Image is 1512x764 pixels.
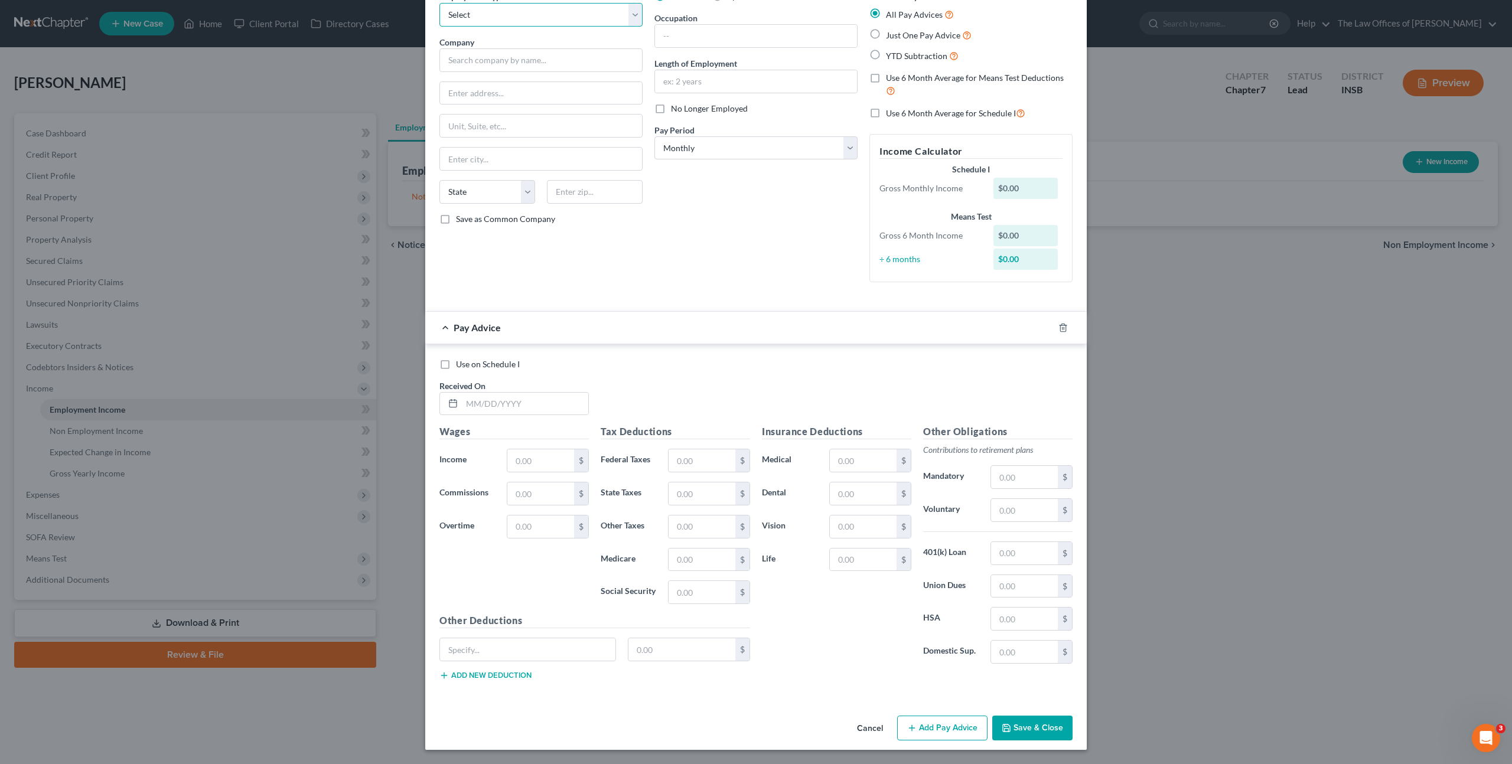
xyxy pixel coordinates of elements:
div: $ [1058,575,1072,598]
div: $ [897,548,911,571]
input: Enter address... [440,82,642,105]
span: Pay Advice [454,322,501,333]
button: Add Pay Advice [897,716,988,740]
span: All Pay Advices [886,9,943,19]
h5: Other Obligations [923,425,1073,439]
label: Commissions [434,482,501,505]
div: Gross 6 Month Income [874,230,988,241]
label: Length of Employment [654,57,737,70]
div: Gross Monthly Income [874,182,988,194]
label: HSA [917,607,985,631]
button: Add new deduction [439,671,532,680]
label: Voluntary [917,498,985,522]
div: $ [574,449,588,472]
label: Medical [756,449,823,472]
input: 0.00 [628,638,736,661]
div: $ [1058,499,1072,521]
div: $ [897,515,911,538]
label: 401(k) Loan [917,541,985,565]
span: 3 [1496,724,1506,733]
input: 0.00 [991,466,1058,488]
input: 0.00 [830,515,897,538]
input: Enter zip... [547,180,643,204]
div: $ [897,449,911,472]
input: 0.00 [669,449,735,472]
span: Use 6 Month Average for Means Test Deductions [886,73,1064,83]
input: 0.00 [830,482,897,505]
input: 0.00 [507,482,574,505]
label: Life [756,548,823,572]
label: Union Dues [917,574,985,598]
input: 0.00 [991,499,1058,521]
div: $ [897,482,911,505]
h5: Insurance Deductions [762,425,911,439]
div: $ [1058,641,1072,663]
label: Social Security [595,580,662,604]
div: Means Test [879,211,1063,223]
span: YTD Subtraction [886,51,947,61]
input: 0.00 [669,482,735,505]
iframe: Intercom live chat [1472,724,1500,752]
span: Income [439,454,467,464]
input: 0.00 [669,515,735,538]
input: 0.00 [669,581,735,603]
input: Specify... [440,638,615,661]
h5: Income Calculator [879,144,1063,159]
label: Overtime [434,515,501,538]
input: 0.00 [507,515,574,538]
p: Contributions to retirement plans [923,444,1073,456]
span: Save as Common Company [456,214,555,224]
label: Federal Taxes [595,449,662,472]
div: $0.00 [993,225,1058,246]
div: $ [735,548,750,571]
div: $0.00 [993,249,1058,270]
div: $ [1058,608,1072,630]
label: Medicare [595,548,662,572]
span: Use on Schedule I [456,359,520,369]
div: $ [735,581,750,603]
label: State Taxes [595,482,662,505]
span: Use 6 Month Average for Schedule I [886,108,1016,118]
span: Company [439,37,474,47]
label: Occupation [654,12,698,24]
label: Other Taxes [595,515,662,538]
span: Just One Pay Advice [886,30,960,40]
input: Unit, Suite, etc... [440,115,642,137]
button: Save & Close [992,716,1073,740]
label: Mandatory [917,465,985,489]
input: Search company by name... [439,48,643,72]
h5: Wages [439,425,589,439]
span: Pay Period [654,125,695,135]
div: $ [1058,466,1072,488]
div: ÷ 6 months [874,253,988,265]
input: ex: 2 years [655,70,857,93]
div: $ [735,638,750,661]
span: Received On [439,381,485,391]
input: 0.00 [991,542,1058,564]
input: 0.00 [507,449,574,472]
input: Enter city... [440,148,642,170]
input: 0.00 [830,548,897,571]
button: Cancel [848,717,892,740]
input: 0.00 [830,449,897,472]
span: No Longer Employed [671,103,748,113]
input: -- [655,25,857,47]
div: Schedule I [879,164,1063,175]
div: $ [735,515,750,538]
label: Vision [756,515,823,538]
h5: Tax Deductions [601,425,750,439]
div: $ [574,515,588,538]
input: MM/DD/YYYY [462,393,588,415]
div: $ [574,482,588,505]
input: 0.00 [991,641,1058,663]
input: 0.00 [991,575,1058,598]
input: 0.00 [991,608,1058,630]
div: $ [735,449,750,472]
h5: Other Deductions [439,613,750,628]
div: $0.00 [993,178,1058,199]
input: 0.00 [669,548,735,571]
label: Dental [756,482,823,505]
div: $ [735,482,750,505]
div: $ [1058,542,1072,564]
label: Domestic Sup. [917,640,985,664]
